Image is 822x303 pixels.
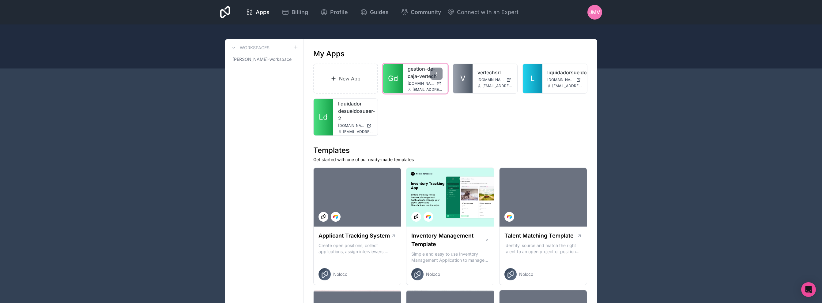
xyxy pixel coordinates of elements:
a: Gd [383,64,403,93]
p: Simple and easy to use Inventory Management Application to manage your stock, orders and Manufact... [411,251,489,263]
span: Noloco [333,271,347,277]
img: Airtable Logo [426,214,431,219]
span: [EMAIL_ADDRESS][DOMAIN_NAME] [343,129,373,134]
a: Apps [241,6,274,19]
img: Airtable Logo [507,214,512,219]
h1: Applicant Tracking System [319,231,390,240]
a: V [453,64,473,93]
a: gestion-de-caja-vertech [408,65,443,80]
a: Guides [355,6,394,19]
span: V [460,74,466,83]
a: [DOMAIN_NAME] [408,81,443,86]
span: Apps [256,8,270,17]
span: Billing [292,8,308,17]
p: Create open positions, collect applications, assign interviewers, centralise candidate feedback a... [319,242,396,255]
img: Airtable Logo [333,214,338,219]
a: L [523,64,542,93]
span: [EMAIL_ADDRESS][DOMAIN_NAME] [552,83,582,88]
a: Community [396,6,446,19]
span: [DOMAIN_NAME] [547,77,574,82]
span: Connect with an Expert [457,8,518,17]
span: [EMAIL_ADDRESS][DOMAIN_NAME] [413,87,443,92]
span: Ld [319,112,328,122]
h1: My Apps [313,49,345,59]
button: Connect with an Expert [447,8,518,17]
a: vertechsrl [477,69,512,76]
span: [DOMAIN_NAME] [408,81,434,86]
h1: Templates [313,146,587,155]
h3: Workspaces [240,45,270,51]
a: [DOMAIN_NAME] [547,77,582,82]
span: Community [411,8,441,17]
h1: Talent Matching Template [504,231,574,240]
a: liquidadorsueldosuserjm [547,69,582,76]
span: Noloco [426,271,440,277]
span: [DOMAIN_NAME] [338,123,364,128]
span: Gd [388,74,398,83]
p: Get started with one of our ready-made templates [313,157,587,163]
a: Profile [315,6,353,19]
span: JMV [589,9,600,16]
span: Guides [370,8,389,17]
span: L [530,74,535,83]
span: [DOMAIN_NAME] [477,77,504,82]
span: [EMAIL_ADDRESS][DOMAIN_NAME] [482,83,512,88]
a: Billing [277,6,313,19]
span: Noloco [519,271,533,277]
a: liquidador-desueldosuser-2 [338,100,373,122]
div: Open Intercom Messenger [801,282,816,297]
span: Profile [330,8,348,17]
a: [PERSON_NAME]-workspace [230,54,298,65]
a: Workspaces [230,44,270,51]
a: [DOMAIN_NAME] [477,77,512,82]
p: Identify, source and match the right talent to an open project or position with our Talent Matchi... [504,242,582,255]
span: [PERSON_NAME]-workspace [232,56,292,62]
a: [DOMAIN_NAME] [338,123,373,128]
a: Ld [314,99,333,135]
a: New App [313,64,378,94]
h1: Inventory Management Template [411,231,485,249]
